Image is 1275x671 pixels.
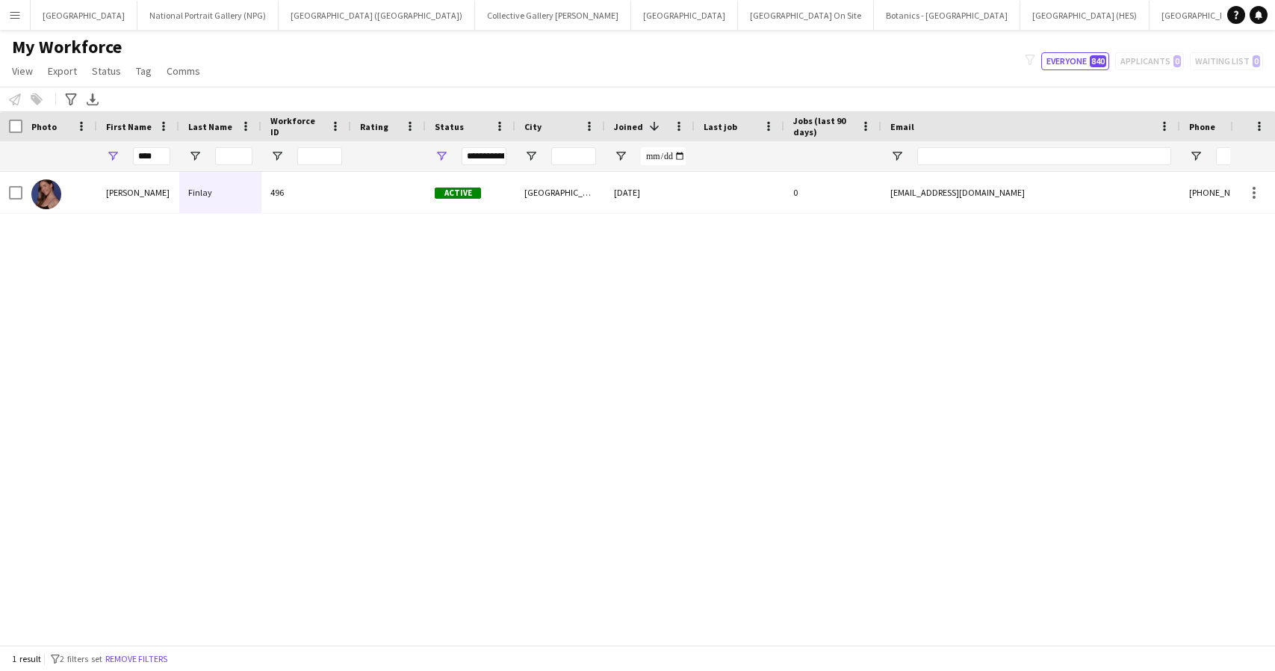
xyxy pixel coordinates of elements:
span: Export [48,64,77,78]
input: Last Name Filter Input [215,147,252,165]
span: Comms [167,64,200,78]
span: Active [435,188,481,199]
span: Status [92,64,121,78]
input: First Name Filter Input [133,147,170,165]
button: Open Filter Menu [270,149,284,163]
span: Photo [31,121,57,132]
button: [GEOGRAPHIC_DATA] [631,1,738,30]
div: [GEOGRAPHIC_DATA] [515,172,605,213]
input: Joined Filter Input [641,147,686,165]
img: Kira Anne Finlay [31,179,61,209]
div: 496 [261,172,351,213]
button: Everyone840 [1041,52,1109,70]
span: View [12,64,33,78]
button: Collective Gallery [PERSON_NAME] [475,1,631,30]
div: [PERSON_NAME] [97,172,179,213]
a: Export [42,61,83,81]
button: [GEOGRAPHIC_DATA] On Site [738,1,874,30]
button: [GEOGRAPHIC_DATA] [31,1,137,30]
app-action-btn: Advanced filters [62,90,80,108]
div: 0 [784,172,881,213]
a: Comms [161,61,206,81]
span: Joined [614,121,643,132]
button: Open Filter Menu [524,149,538,163]
input: City Filter Input [551,147,596,165]
span: First Name [106,121,152,132]
input: Email Filter Input [917,147,1171,165]
button: Open Filter Menu [1189,149,1203,163]
span: City [524,121,542,132]
span: Workforce ID [270,115,324,137]
span: Last Name [188,121,232,132]
span: Status [435,121,464,132]
div: [DATE] [605,172,695,213]
button: Botanics - [GEOGRAPHIC_DATA] [874,1,1020,30]
button: Open Filter Menu [435,149,448,163]
a: View [6,61,39,81]
a: Tag [130,61,158,81]
button: National Portrait Gallery (NPG) [137,1,279,30]
app-action-btn: Export XLSX [84,90,102,108]
span: My Workforce [12,36,122,58]
button: [GEOGRAPHIC_DATA] (HES) [1020,1,1150,30]
button: Open Filter Menu [614,149,627,163]
button: Open Filter Menu [890,149,904,163]
span: Tag [136,64,152,78]
input: Workforce ID Filter Input [297,147,342,165]
span: 840 [1090,55,1106,67]
span: 2 filters set [60,653,102,664]
div: [EMAIL_ADDRESS][DOMAIN_NAME] [881,172,1180,213]
button: [GEOGRAPHIC_DATA] ([GEOGRAPHIC_DATA]) [279,1,475,30]
span: Rating [360,121,388,132]
div: Finlay [179,172,261,213]
span: Email [890,121,914,132]
button: Open Filter Menu [106,149,120,163]
button: Remove filters [102,651,170,667]
span: Jobs (last 90 days) [793,115,854,137]
a: Status [86,61,127,81]
span: Phone [1189,121,1215,132]
span: Last job [704,121,737,132]
button: Open Filter Menu [188,149,202,163]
